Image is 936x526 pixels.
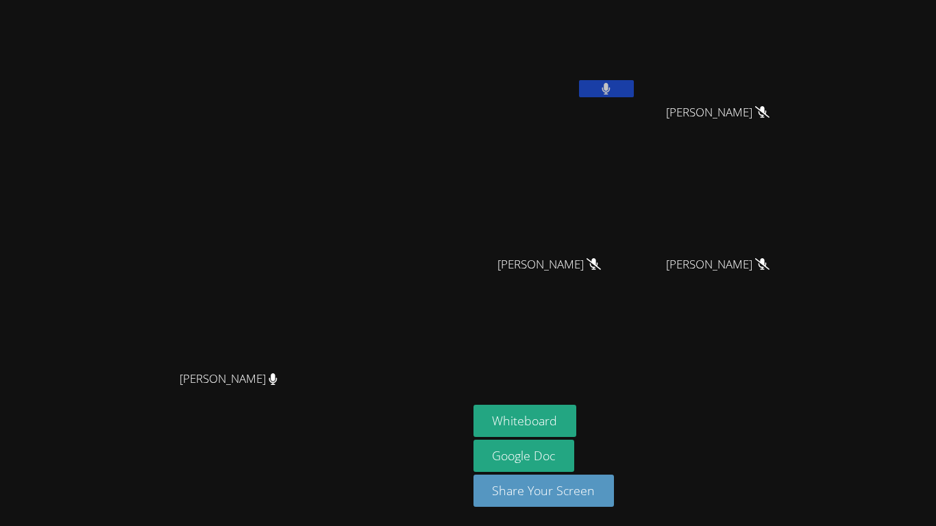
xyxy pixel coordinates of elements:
[497,255,601,275] span: [PERSON_NAME]
[473,440,575,472] a: Google Doc
[473,475,615,507] button: Share Your Screen
[666,255,769,275] span: [PERSON_NAME]
[666,103,769,123] span: [PERSON_NAME]
[473,405,577,437] button: Whiteboard
[180,369,278,389] span: [PERSON_NAME]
